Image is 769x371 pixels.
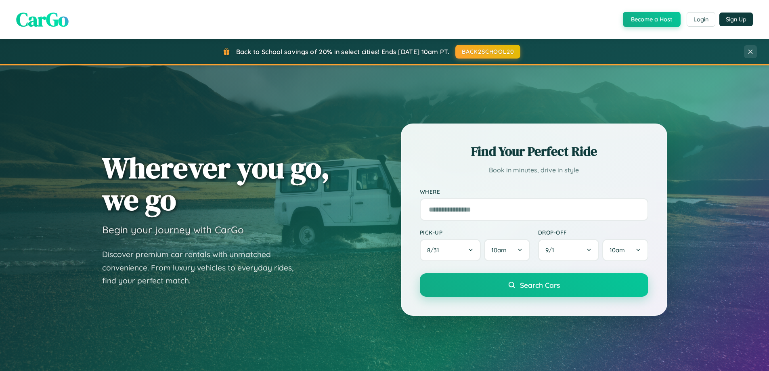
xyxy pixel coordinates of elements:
label: Drop-off [538,229,648,236]
h2: Find Your Perfect Ride [420,143,648,160]
button: BACK2SCHOOL20 [455,45,520,59]
span: 10am [491,246,507,254]
h3: Begin your journey with CarGo [102,224,244,236]
span: Search Cars [520,281,560,289]
span: 8 / 31 [427,246,443,254]
span: Back to School savings of 20% in select cities! Ends [DATE] 10am PT. [236,48,449,56]
button: Sign Up [719,13,753,26]
span: CarGo [16,6,69,33]
label: Where [420,188,648,195]
button: Search Cars [420,273,648,297]
button: 10am [602,239,648,261]
p: Discover premium car rentals with unmatched convenience. From luxury vehicles to everyday rides, ... [102,248,304,287]
span: 9 / 1 [545,246,558,254]
button: Login [687,12,715,27]
button: 9/1 [538,239,599,261]
h1: Wherever you go, we go [102,152,330,216]
button: Become a Host [623,12,681,27]
label: Pick-up [420,229,530,236]
button: 10am [484,239,530,261]
button: 8/31 [420,239,481,261]
span: 10am [610,246,625,254]
p: Book in minutes, drive in style [420,164,648,176]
